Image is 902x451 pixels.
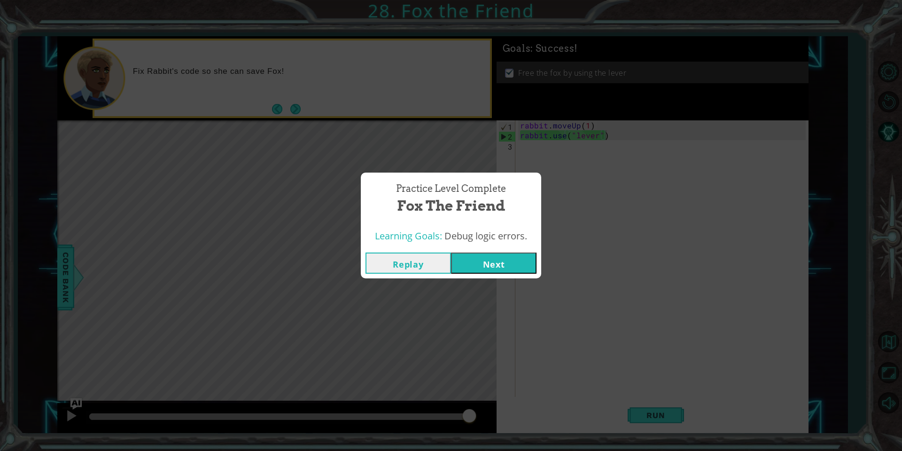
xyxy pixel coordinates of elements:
span: Fox the Friend [397,196,505,216]
span: Learning Goals: [375,229,442,242]
span: Debug logic errors. [444,229,527,242]
button: Next [451,253,537,274]
button: Replay [365,253,451,274]
span: Practice Level Complete [396,182,506,196]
